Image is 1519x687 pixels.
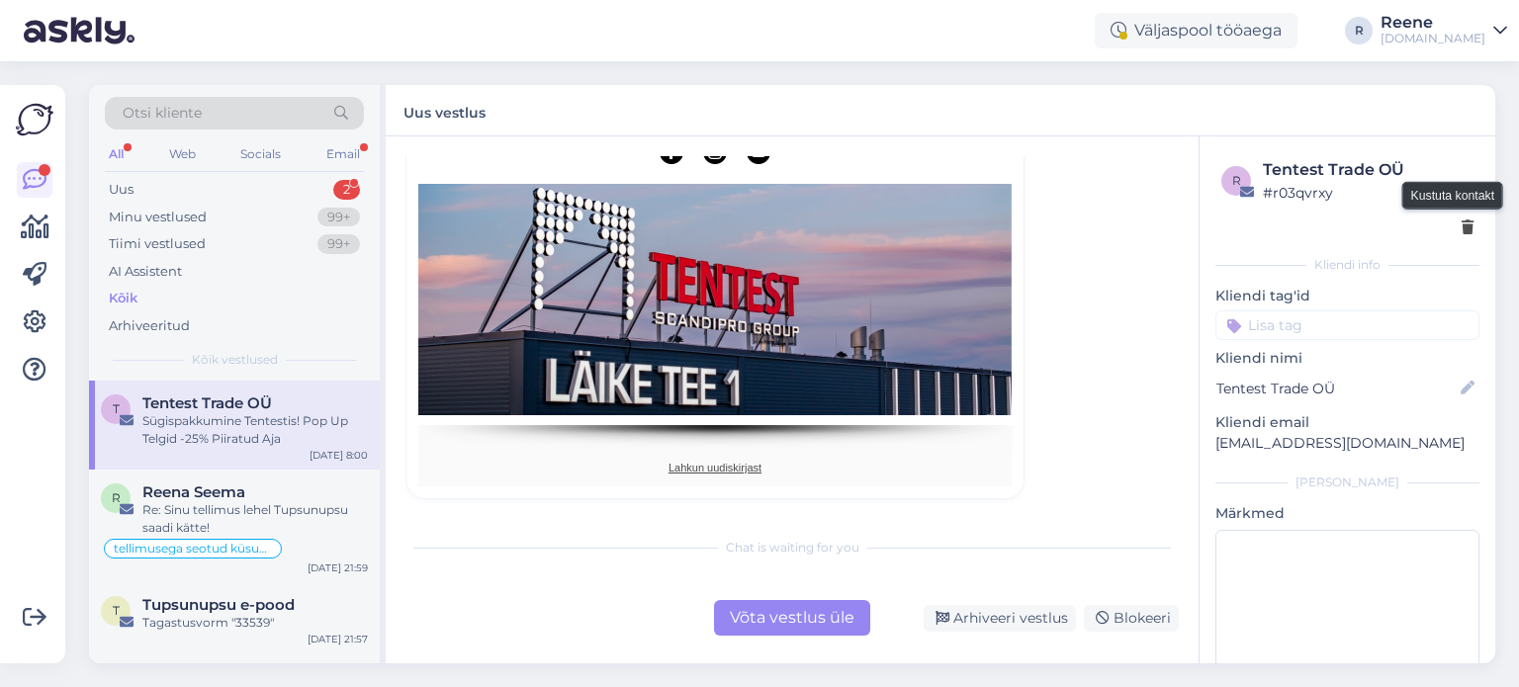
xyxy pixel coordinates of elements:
[113,603,120,618] span: T
[142,483,245,501] span: Reena Seema
[1411,186,1494,204] small: Kustuta kontakt
[924,605,1076,632] div: Arhiveeri vestlus
[1381,15,1485,31] div: Reene
[1215,348,1479,369] p: Kliendi nimi
[105,141,128,167] div: All
[1215,433,1479,454] p: [EMAIL_ADDRESS][DOMAIN_NAME]
[322,141,364,167] div: Email
[1345,17,1373,44] div: R
[1381,15,1507,46] a: Reene[DOMAIN_NAME]
[109,262,182,282] div: AI Assistent
[109,234,206,254] div: Tiimi vestlused
[669,462,761,473] a: Lahkun uudiskirjast
[714,600,870,636] div: Võta vestlus üle
[109,289,137,308] div: Kõik
[142,412,368,448] div: Sügispakkumine Tentestis! Pop Up Telgid -25% Piiratud Aja
[1216,378,1457,399] input: Lisa nimi
[1263,182,1474,204] div: # r03qvrxy
[317,234,360,254] div: 99+
[112,490,121,505] span: R
[165,141,200,167] div: Web
[310,448,368,463] div: [DATE] 8:00
[1084,605,1179,632] div: Blokeeri
[403,97,486,124] label: Uus vestlus
[16,101,53,138] img: Askly Logo
[142,394,272,412] span: Tentest Trade OÜ
[142,596,295,614] span: Tupsunupsu e-pood
[317,208,360,227] div: 99+
[236,141,285,167] div: Socials
[123,103,202,124] span: Otsi kliente
[109,208,207,227] div: Minu vestlused
[405,539,1179,557] div: Chat is waiting for you
[142,614,368,632] div: Tagastusvorm "33539"
[1215,256,1479,274] div: Kliendi info
[1215,310,1479,340] input: Lisa tag
[308,632,368,646] div: [DATE] 21:57
[333,180,360,200] div: 2
[1095,13,1297,48] div: Väljaspool tööaega
[1215,503,1479,524] p: Märkmed
[1381,31,1485,46] div: [DOMAIN_NAME]
[192,351,278,369] span: Kõik vestlused
[109,180,134,200] div: Uus
[114,543,272,555] span: tellimusega seotud küsumus
[1215,286,1479,306] p: Kliendi tag'id
[1232,173,1241,188] span: r
[308,560,368,575] div: [DATE] 21:59
[113,401,120,416] span: T
[109,316,190,336] div: Arhiveeritud
[142,501,368,537] div: Re: Sinu tellimus lehel Tupsunupsu saadi kätte!
[1215,412,1479,433] p: Kliendi email
[1263,158,1474,182] div: Tentest Trade OÜ
[1215,473,1479,491] div: [PERSON_NAME]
